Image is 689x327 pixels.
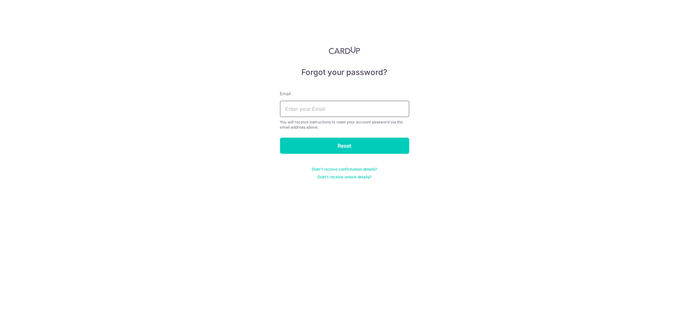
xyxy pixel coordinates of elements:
[329,47,360,54] img: CardUp Logo
[318,174,371,180] a: Didn't receive unlock details?
[280,138,409,154] input: Reset
[312,167,377,172] a: Didn't receive confirmation details?
[280,67,409,78] h5: Forgot your password?
[280,90,291,97] label: Email
[280,120,409,130] div: You will receive instructions to reset your account password via the email address above.
[280,101,409,117] input: Enter your Email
